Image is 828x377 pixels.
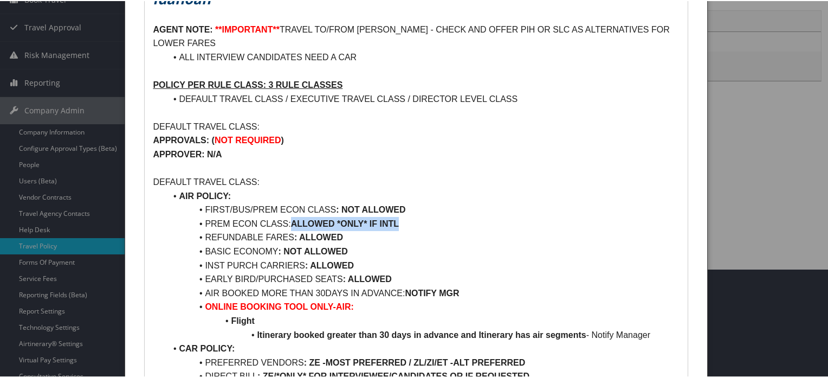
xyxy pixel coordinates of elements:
[207,149,222,158] strong: N/A
[336,204,405,213] strong: : NOT ALLOWED
[166,244,679,258] li: BASIC ECONOMY
[257,329,586,338] strong: Itinerary booked greater than 30 days in advance and Itinerary has air segments
[166,285,679,299] li: AIR BOOKED MORE THAN 30DAYS IN ADVANCE:
[343,273,392,283] strong: : ALLOWED
[304,357,526,366] strong: : ZE -MOST PREFERRED / ZL/ZI/ET -ALT PREFERRED
[294,232,343,241] strong: : ALLOWED
[179,343,235,352] strong: CAR POLICY:
[166,49,679,63] li: ALL INTERVIEW CANDIDATES NEED A CAR
[153,135,209,144] strong: APPROVALS:
[153,149,204,158] strong: APPROVER:
[153,24,212,33] strong: AGENT NOTE:
[279,246,348,255] strong: : NOT ALLOWED
[231,315,255,324] strong: Flight
[166,91,679,105] li: DEFAULT TRAVEL CLASS / EXECUTIVE TRAVEL CLASS / DIRECTOR LEVEL CLASS
[153,119,679,133] p: DEFAULT TRAVEL CLASS:
[166,216,679,230] li: PREM ECON CLASS:
[166,202,679,216] li: FIRST/BUS/PREM ECON CLASS
[215,135,281,144] strong: NOT REQUIRED
[291,218,399,227] strong: ALLOWED *ONLY* IF INTL
[166,229,679,244] li: REFUNDABLE FARES
[179,190,231,200] strong: AIR POLICY:
[166,355,679,369] li: PREFERRED VENDORS
[153,79,342,88] u: POLICY PER RULE CLASS: 3 RULE CLASSES
[166,271,679,285] li: EARLY BIRD/PURCHASED SEATS
[153,174,679,188] p: DEFAULT TRAVEL CLASS:
[305,260,354,269] strong: : ALLOWED
[166,258,679,272] li: INST PURCH CARRIERS
[212,135,215,144] strong: (
[405,287,459,297] strong: NOTIFY MGR
[153,22,679,49] p: TRAVEL TO/FROM [PERSON_NAME] - CHECK AND OFFER PIH OR SLC AS ALTERNATIVES FOR LOWER FARES
[166,327,679,341] li: - Notify Manager
[281,135,284,144] strong: )
[205,301,353,310] strong: ONLINE BOOKING TOOL ONLY-AIR:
